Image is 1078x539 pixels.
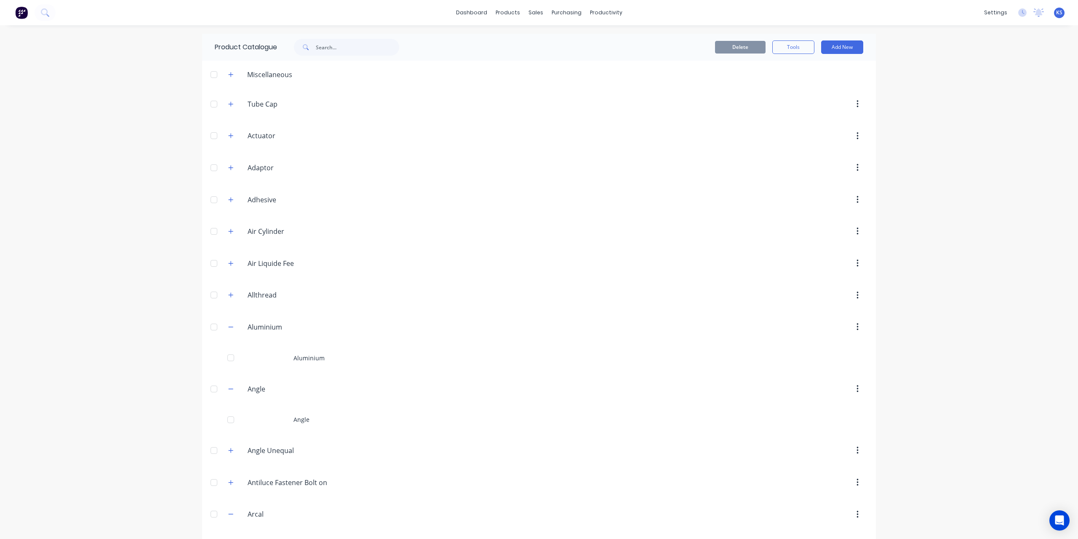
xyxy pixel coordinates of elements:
[248,322,347,332] input: Enter category name
[248,290,347,300] input: Enter category name
[248,131,347,141] input: Enter category name
[452,6,491,19] a: dashboard
[248,477,347,488] input: Enter category name
[248,445,347,456] input: Enter category name
[248,258,347,268] input: Enter category name
[240,70,299,80] div: Miscellaneous
[248,509,347,519] input: Enter category name
[524,6,547,19] div: sales
[980,6,1011,19] div: settings
[491,6,524,19] div: products
[248,226,347,236] input: Enter category name
[248,384,347,394] input: Enter category name
[316,39,399,56] input: Search...
[202,343,876,373] div: Aluminium
[772,40,814,54] button: Tools
[1049,510,1070,531] div: Open Intercom Messenger
[1056,9,1062,16] span: KS
[202,405,876,434] div: Angle
[202,34,277,61] div: Product Catalogue
[821,40,863,54] button: Add New
[248,163,347,173] input: Enter category name
[586,6,627,19] div: productivity
[248,195,347,205] input: Enter category name
[547,6,586,19] div: purchasing
[248,99,347,109] input: Enter category name
[15,6,28,19] img: Factory
[715,41,766,54] button: Delete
